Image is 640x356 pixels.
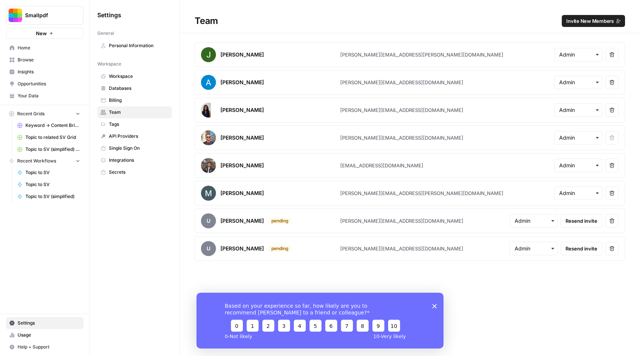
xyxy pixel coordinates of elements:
span: Recent Workflows [17,158,56,164]
input: Admin [559,51,597,58]
div: pending [268,245,292,252]
button: Recent Workflows [6,155,83,167]
a: Usage [6,329,83,341]
button: Resend invite [561,214,602,228]
input: Admin [559,189,597,197]
img: avatar [201,47,216,62]
a: Insights [6,66,83,78]
span: Home [18,45,80,51]
a: Integrations [97,154,172,166]
div: pending [268,217,292,224]
button: Help + Support [6,341,83,353]
a: Topic to SV [14,167,83,179]
iframe: Survey from AirOps [196,293,444,349]
span: Help + Support [18,344,80,350]
a: Keyword -> Content Brief -> Article [14,119,83,131]
span: Tags [109,121,168,128]
span: Personal Information [109,42,168,49]
input: Admin [559,79,597,86]
span: Billing [109,97,168,104]
a: Browse [6,54,83,66]
span: Opportunities [18,80,80,87]
a: Opportunities [6,78,83,90]
span: Recent Grids [17,110,45,117]
div: [PERSON_NAME] [220,79,264,86]
a: Your Data [6,90,83,102]
input: Admin [559,106,597,114]
a: Personal Information [97,40,172,52]
span: Secrets [109,169,168,176]
span: Topic to SV (simplified) [25,193,80,200]
span: Databases [109,85,168,92]
div: [PERSON_NAME][EMAIL_ADDRESS][DOMAIN_NAME] [340,245,463,252]
img: Smallpdf Logo [9,9,22,22]
span: Single Sign On [109,145,168,152]
a: Databases [97,82,172,94]
input: Admin [559,162,597,169]
span: Workspace [97,61,121,67]
span: Resend invite [566,217,597,225]
span: u [201,241,216,256]
button: Recent Grids [6,108,83,119]
span: New [36,30,47,37]
img: avatar [201,158,216,173]
input: Admin [515,245,553,252]
div: [PERSON_NAME] [220,162,264,169]
span: Insights [18,69,80,75]
img: avatar [201,75,216,90]
div: [PERSON_NAME][EMAIL_ADDRESS][PERSON_NAME][DOMAIN_NAME] [340,51,503,58]
div: [PERSON_NAME] [220,51,264,58]
span: Workspace [109,73,168,80]
span: Invite New Members [566,17,614,25]
span: Topic to related SV Grid [25,134,80,141]
span: Topic to SV [25,181,80,188]
span: Your Data [18,92,80,99]
button: Resend invite [561,242,602,255]
span: API Providers [109,133,168,140]
span: u [201,213,216,228]
span: Settings [18,320,80,326]
span: Team [109,109,168,116]
a: Home [6,42,83,54]
span: Topic to SV (simplified) Grid [25,146,80,153]
div: [PERSON_NAME][EMAIL_ADDRESS][DOMAIN_NAME] [340,134,463,142]
a: Topic to SV (simplified) Grid [14,143,83,155]
img: avatar [201,186,216,201]
a: Single Sign On [97,142,172,154]
div: [PERSON_NAME] [220,106,264,114]
div: Team [180,15,640,27]
a: Settings [6,317,83,329]
button: Workspace: Smallpdf [6,6,83,25]
button: Invite New Members [562,15,625,27]
div: [PERSON_NAME][EMAIL_ADDRESS][DOMAIN_NAME] [340,217,463,225]
div: [PERSON_NAME][EMAIL_ADDRESS][DOMAIN_NAME] [340,106,463,114]
span: Settings [97,10,121,19]
span: Integrations [109,157,168,164]
span: Topic to SV [25,169,80,176]
a: Workspace [97,70,172,82]
a: Tags [97,118,172,130]
span: General [97,30,114,37]
a: API Providers [97,130,172,142]
input: Admin [559,134,597,142]
a: Topic to SV (simplified) [14,191,83,203]
span: Smallpdf [25,12,70,19]
img: avatar [201,130,216,145]
span: Keyword -> Content Brief -> Article [25,122,80,129]
a: Secrets [97,166,172,178]
span: Usage [18,332,80,338]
